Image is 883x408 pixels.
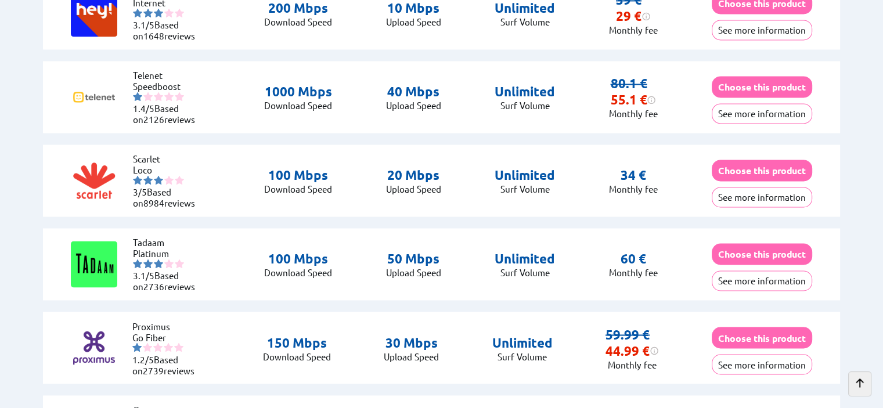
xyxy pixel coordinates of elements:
p: Upload Speed [386,16,441,27]
a: See more information [712,275,812,286]
p: Monthly fee [609,183,658,194]
button: Choose this product [712,243,812,265]
p: Unlimited [492,334,553,351]
span: 2736 [143,281,164,292]
img: starnr2 [143,342,152,352]
div: 44.99 € [606,342,659,359]
p: 1000 Mbps [264,84,332,100]
img: information [647,95,656,104]
li: Speedboost [133,81,203,92]
img: information [641,12,651,21]
p: Monthly fee [606,359,659,370]
img: starnr4 [164,175,174,185]
img: starnr2 [143,8,153,17]
span: 1648 [143,30,164,41]
span: 3.1/5 [133,270,154,281]
img: Logo of Scarlet [71,157,117,204]
p: 100 Mbps [264,167,332,183]
img: starnr5 [175,259,184,268]
img: starnr2 [143,92,153,101]
button: See more information [712,20,812,40]
p: 50 Mbps [386,251,441,267]
img: Logo of Proximus [71,324,117,371]
p: 34 € [621,167,646,183]
img: Logo of Telenet [71,74,117,120]
p: Upload Speed [386,183,441,194]
button: See more information [712,103,812,124]
a: Choose this product [712,332,812,343]
li: Proximus [132,320,202,331]
img: starnr5 [175,92,184,101]
p: Download Speed [264,267,332,278]
button: See more information [712,270,812,291]
p: Monthly fee [609,108,658,119]
a: Choose this product [712,165,812,176]
p: Download Speed [263,351,331,362]
span: 1.2/5 [132,353,154,364]
img: starnr3 [154,92,163,101]
p: 100 Mbps [264,251,332,267]
button: See more information [712,187,812,207]
img: starnr1 [133,175,142,185]
p: Monthly fee [609,267,658,278]
img: starnr1 [133,92,142,101]
li: Based on reviews [133,186,203,208]
p: Surf Volume [495,100,555,111]
img: starnr5 [175,175,184,185]
img: starnr3 [153,342,163,352]
li: Go Fiber [132,331,202,342]
p: Unlimited [495,251,555,267]
a: See more information [712,359,812,370]
div: 29 € [616,8,651,24]
button: See more information [712,354,812,374]
p: 30 Mbps [384,334,439,351]
img: starnr1 [133,259,142,268]
p: 40 Mbps [386,84,441,100]
p: Download Speed [264,100,332,111]
p: Upload Speed [386,100,441,111]
p: Surf Volume [492,351,553,362]
p: Upload Speed [384,351,439,362]
a: See more information [712,108,812,119]
span: 1.4/5 [133,103,154,114]
img: starnr3 [154,259,163,268]
li: Based on reviews [133,270,203,292]
p: Download Speed [264,183,332,194]
img: starnr3 [154,175,163,185]
img: starnr1 [133,8,142,17]
button: Choose this product [712,76,812,98]
li: Scarlet [133,153,203,164]
div: 55.1 € [610,92,656,108]
button: Choose this product [712,327,812,348]
li: Platinum [133,248,203,259]
s: 59.99 € [606,326,650,342]
img: starnr4 [164,259,174,268]
p: 60 € [621,251,646,267]
a: Choose this product [712,248,812,259]
li: Loco [133,164,203,175]
a: See more information [712,192,812,203]
button: Choose this product [712,160,812,181]
img: starnr2 [143,175,153,185]
p: Unlimited [495,84,555,100]
a: See more information [712,24,812,35]
img: Logo of Tadaam [71,241,117,287]
img: starnr3 [154,8,163,17]
a: Choose this product [712,81,812,92]
p: 20 Mbps [386,167,441,183]
img: starnr4 [164,342,173,352]
s: 80.1 € [610,75,647,91]
img: starnr4 [164,8,174,17]
p: Download Speed [264,16,332,27]
span: 8984 [143,197,164,208]
li: Based on reviews [133,103,203,125]
p: Unlimited [495,167,555,183]
img: information [650,346,659,355]
li: Tadaam [133,237,203,248]
img: starnr5 [175,8,184,17]
li: Based on reviews [133,19,203,41]
span: 2126 [143,114,164,125]
p: Upload Speed [386,267,441,278]
span: 3.1/5 [133,19,154,30]
p: Surf Volume [495,16,555,27]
